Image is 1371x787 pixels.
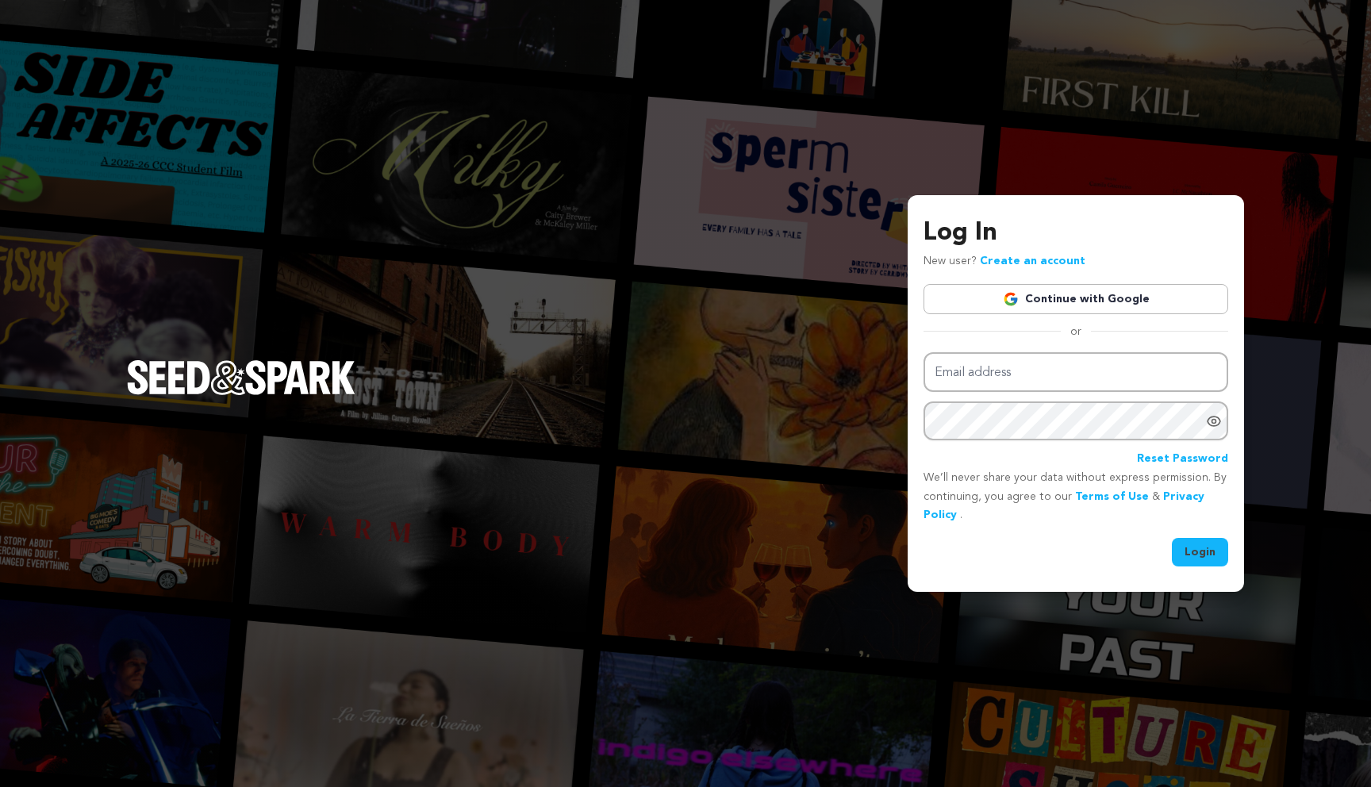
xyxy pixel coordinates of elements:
[1137,450,1228,469] a: Reset Password
[1172,538,1228,566] button: Login
[924,284,1228,314] a: Continue with Google
[924,214,1228,252] h3: Log In
[1206,413,1222,429] a: Show password as plain text. Warning: this will display your password on the screen.
[924,469,1228,525] p: We’ll never share your data without express permission. By continuing, you agree to our & .
[980,255,1085,267] a: Create an account
[1075,491,1149,502] a: Terms of Use
[127,360,355,395] img: Seed&Spark Logo
[1061,324,1091,340] span: or
[1003,291,1019,307] img: Google logo
[924,252,1085,271] p: New user?
[127,360,355,427] a: Seed&Spark Homepage
[924,352,1228,393] input: Email address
